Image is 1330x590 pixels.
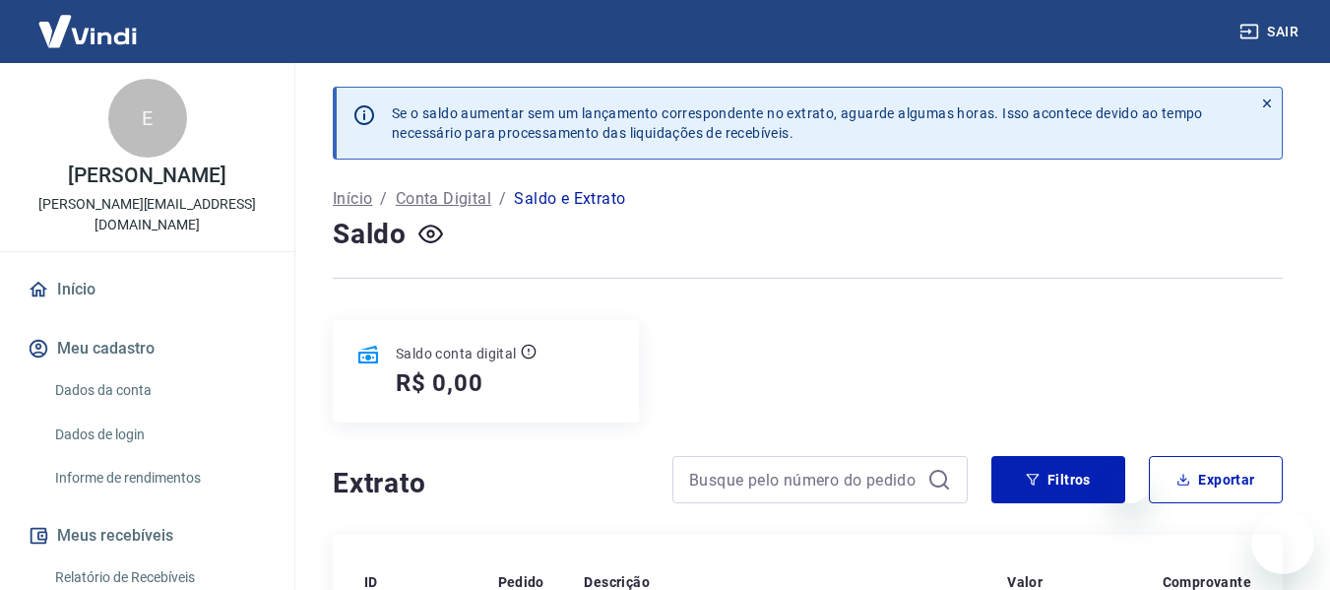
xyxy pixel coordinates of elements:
a: Dados da conta [47,370,271,411]
img: Vindi [24,1,152,61]
p: Saldo conta digital [396,344,517,363]
button: Sair [1235,14,1306,50]
button: Meus recebíveis [24,514,271,557]
p: [PERSON_NAME] [68,165,225,186]
a: Informe de rendimentos [47,458,271,498]
input: Busque pelo número do pedido [689,465,919,494]
p: [PERSON_NAME][EMAIL_ADDRESS][DOMAIN_NAME] [16,194,279,235]
button: Filtros [991,456,1125,503]
a: Dados de login [47,415,271,455]
p: / [499,187,506,211]
a: Início [333,187,372,211]
p: Se o saldo aumentar sem um lançamento correspondente no extrato, aguarde algumas horas. Isso acon... [392,103,1203,143]
p: Saldo e Extrato [514,187,625,211]
a: Conta Digital [396,187,491,211]
p: / [380,187,387,211]
a: Início [24,268,271,311]
h5: R$ 0,00 [396,367,483,399]
button: Meu cadastro [24,327,271,370]
h4: Saldo [333,215,407,254]
div: E [108,79,187,158]
iframe: Fechar mensagem [1110,464,1150,503]
button: Exportar [1149,456,1283,503]
h4: Extrato [333,464,649,503]
iframe: Botão para abrir a janela de mensagens [1251,511,1314,574]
